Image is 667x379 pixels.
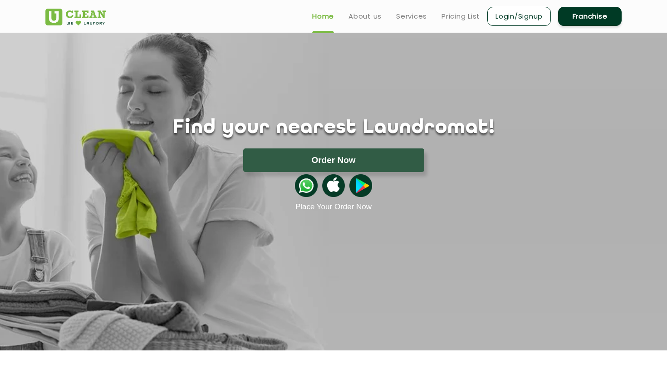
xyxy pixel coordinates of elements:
[312,11,334,22] a: Home
[441,11,480,22] a: Pricing List
[558,7,622,26] a: Franchise
[295,202,372,212] a: Place Your Order Now
[396,11,427,22] a: Services
[348,11,382,22] a: About us
[349,174,372,197] img: playstoreicon.png
[487,7,551,26] a: Login/Signup
[295,174,318,197] img: whatsappicon.png
[322,174,345,197] img: apple-icon.png
[39,117,628,139] h1: Find your nearest Laundromat!
[45,9,106,25] img: UClean Laundry and Dry Cleaning
[243,148,424,172] button: Order Now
